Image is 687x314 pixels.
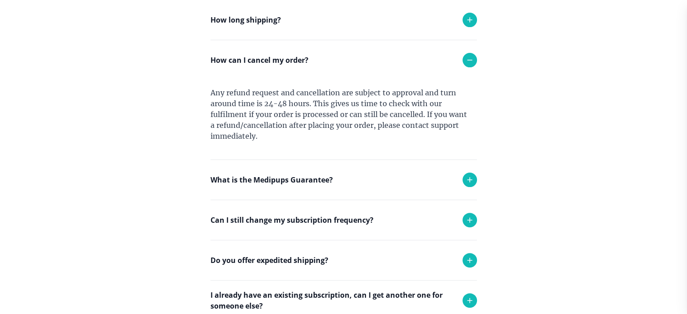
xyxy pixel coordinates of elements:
[210,14,281,25] p: How long shipping?
[210,255,328,266] p: Do you offer expedited shipping?
[210,55,308,66] p: How can I cancel my order?
[210,240,477,287] div: Yes you can. Simply reach out to support and we will adjust your monthly deliveries!
[210,200,477,258] div: If you received the wrong product or your product was damaged in transit, we will replace it with...
[210,80,477,159] div: Any refund request and cancellation are subject to approval and turn around time is 24-48 hours. ...
[210,174,333,185] p: What is the Medipups Guarantee?
[210,40,477,76] div: Each order takes 1-2 business days to be delivered.
[210,290,453,311] p: I already have an existing subscription, can I get another one for someone else?
[210,215,374,225] p: Can I still change my subscription frequency?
